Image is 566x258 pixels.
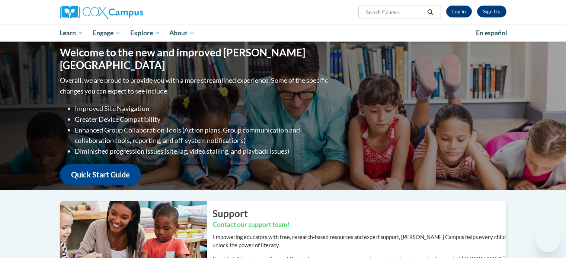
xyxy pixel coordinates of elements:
[365,8,425,17] input: Search Courses
[125,25,165,42] a: Explore
[60,75,330,97] p: Overall, we are proud to provide you with a more streamlined experience. Some of the specific cha...
[60,6,201,19] a: Cox Campus
[169,29,195,37] span: About
[212,220,506,229] h3: Contact our support team!
[446,6,472,17] a: Log In
[60,29,83,37] span: Learn
[471,25,512,41] a: En español
[476,29,507,37] span: En español
[55,25,88,42] a: Learn
[75,125,330,146] li: Enhanced Group Collaboration Tools (Action plans, Group communication and collaboration tools, re...
[130,29,160,37] span: Explore
[49,25,518,42] div: Main menu
[425,8,436,17] button: Search
[93,29,121,37] span: Engage
[212,207,506,220] h2: Support
[88,25,125,42] a: Engage
[164,25,199,42] a: About
[75,146,330,157] li: Diminished progression issues (site lag, video stalling, and playback issues)
[60,46,330,71] h1: Welcome to the new and improved [PERSON_NAME][GEOGRAPHIC_DATA]
[75,103,330,114] li: Improved Site Navigation
[477,6,506,17] a: Register
[212,233,506,249] p: Empowering educators with free, research-based resources and expert support, [PERSON_NAME] Campus...
[60,164,141,185] a: Quick Start Guide
[536,228,560,252] iframe: Button to launch messaging window
[60,6,143,19] img: Cox Campus
[75,114,330,125] li: Greater Device Compatibility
